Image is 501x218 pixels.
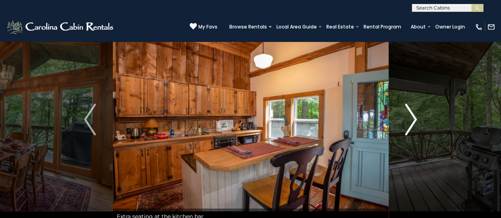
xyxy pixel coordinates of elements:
[322,21,358,32] a: Real Estate
[431,21,469,32] a: Owner Login
[407,21,430,32] a: About
[198,23,217,30] span: My Favs
[225,21,271,32] a: Browse Rentals
[6,19,116,35] img: White-1-2.png
[405,104,417,135] img: arrow
[487,23,495,31] img: mail-regular-white.png
[190,23,217,31] a: My Favs
[272,21,321,32] a: Local Area Guide
[360,21,405,32] a: Rental Program
[475,23,483,31] img: phone-regular-white.png
[84,104,96,135] img: arrow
